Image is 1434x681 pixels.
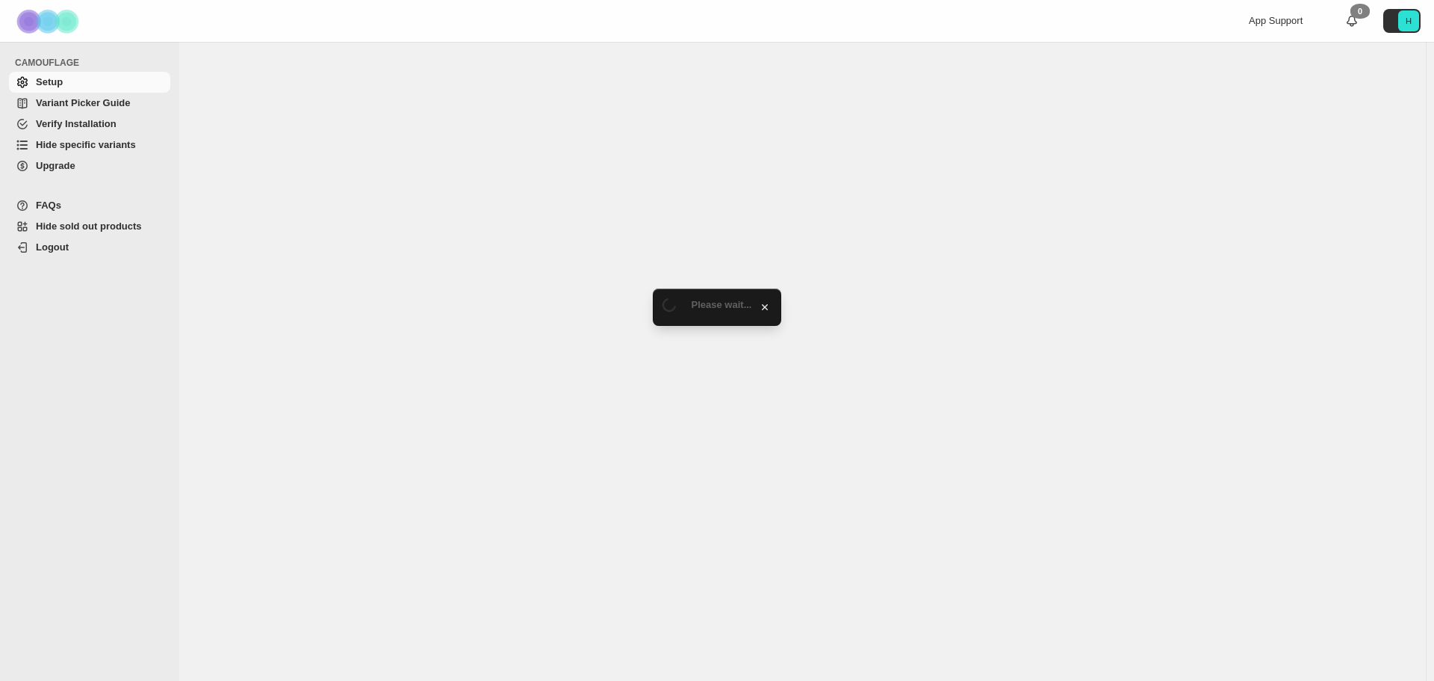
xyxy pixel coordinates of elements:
a: 0 [1344,13,1359,28]
a: Upgrade [9,155,170,176]
a: Variant Picker Guide [9,93,170,114]
span: Hide sold out products [36,221,142,232]
span: Logout [36,241,69,253]
span: FAQs [36,200,61,211]
span: Setup [36,76,63,87]
span: Upgrade [36,160,75,171]
span: App Support [1249,15,1303,26]
text: H [1406,16,1412,25]
a: Setup [9,72,170,93]
span: Please wait... [692,299,752,310]
span: Hide specific variants [36,139,136,150]
a: Verify Installation [9,114,170,135]
span: Variant Picker Guide [36,97,130,108]
span: CAMOUFLAGE [15,57,172,69]
span: Verify Installation [36,118,117,129]
a: Hide sold out products [9,216,170,237]
span: Avatar with initials H [1398,10,1419,31]
a: FAQs [9,195,170,216]
div: 0 [1350,4,1370,19]
button: Avatar with initials H [1383,9,1421,33]
img: Camouflage [12,1,87,42]
a: Logout [9,237,170,258]
a: Hide specific variants [9,135,170,155]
